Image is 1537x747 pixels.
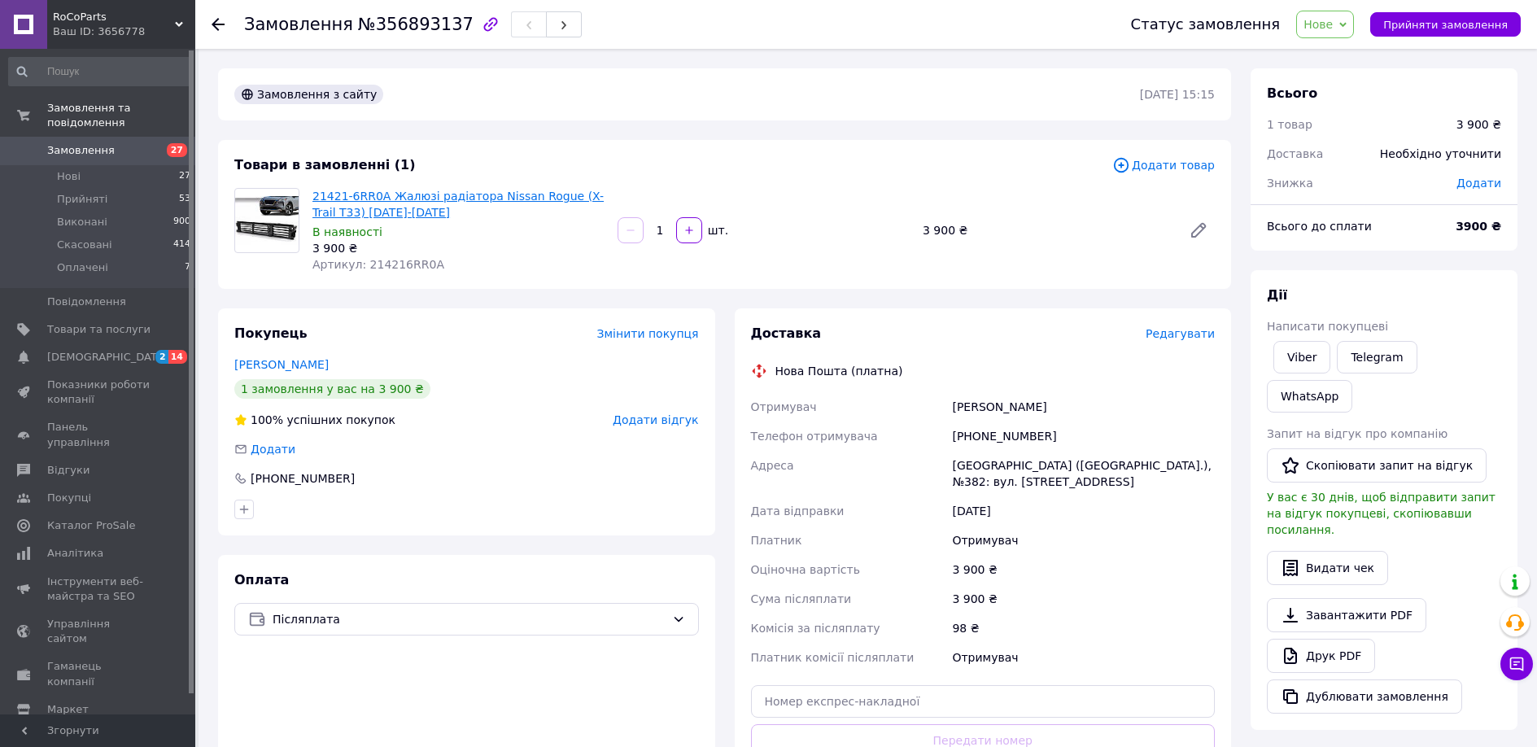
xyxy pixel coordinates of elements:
[57,192,107,207] span: Прийняті
[47,518,135,533] span: Каталог ProSale
[212,16,225,33] div: Повернутися назад
[185,260,190,275] span: 7
[57,238,112,252] span: Скасовані
[1267,380,1352,413] a: WhatsApp
[1267,287,1287,303] span: Дії
[1267,598,1426,632] a: Завантажити PDF
[273,610,666,628] span: Післяплата
[751,534,802,547] span: Платник
[1267,85,1317,101] span: Всього
[57,215,107,229] span: Виконані
[1370,12,1521,37] button: Прийняти замовлення
[53,24,195,39] div: Ваш ID: 3656778
[173,238,190,252] span: 414
[47,574,151,604] span: Інструменти веб-майстра та SEO
[916,219,1176,242] div: 3 900 ₴
[312,225,382,238] span: В наявності
[751,685,1216,718] input: Номер експрес-накладної
[751,400,817,413] span: Отримувач
[47,659,151,688] span: Гаманець компанії
[613,413,698,426] span: Додати відгук
[751,459,794,472] span: Адреса
[1131,16,1281,33] div: Статус замовлення
[47,420,151,449] span: Панель управління
[234,358,329,371] a: [PERSON_NAME]
[1267,147,1323,160] span: Доставка
[234,325,308,341] span: Покупець
[751,430,878,443] span: Телефон отримувача
[234,379,430,399] div: 1 замовлення у вас на 3 900 ₴
[1456,177,1501,190] span: Додати
[47,491,91,505] span: Покупці
[949,496,1218,526] div: [DATE]
[312,258,444,271] span: Артикул: 214216RR0A
[1456,220,1501,233] b: 3900 ₴
[949,526,1218,555] div: Отримувач
[1370,136,1511,172] div: Необхідно уточнити
[168,350,187,364] span: 14
[251,443,295,456] span: Додати
[47,617,151,646] span: Управління сайтом
[234,157,416,173] span: Товари в замовленні (1)
[1267,320,1388,333] span: Написати покупцеві
[949,614,1218,643] div: 98 ₴
[949,422,1218,451] div: [PHONE_NUMBER]
[167,143,187,157] span: 27
[179,192,190,207] span: 53
[47,546,103,561] span: Аналітика
[949,392,1218,422] div: [PERSON_NAME]
[1267,551,1388,585] button: Видати чек
[1303,18,1333,31] span: Нове
[47,378,151,407] span: Показники роботи компанії
[358,15,474,34] span: №356893137
[1273,341,1330,373] a: Viber
[1140,88,1215,101] time: [DATE] 15:15
[1383,19,1508,31] span: Прийняти замовлення
[1500,648,1533,680] button: Чат з покупцем
[1267,448,1487,483] button: Скопіювати запит на відгук
[312,190,604,219] a: 21421-6RR0A Жалюзі радіатора Nissan Rogue (X-Trail T33) [DATE]-[DATE]
[234,85,383,104] div: Замовлення з сайту
[173,215,190,229] span: 900
[234,412,395,428] div: успішних покупок
[155,350,168,364] span: 2
[949,643,1218,672] div: Отримувач
[244,15,353,34] span: Замовлення
[751,563,860,576] span: Оціночна вартість
[1456,116,1501,133] div: 3 900 ₴
[47,295,126,309] span: Повідомлення
[949,555,1218,584] div: 3 900 ₴
[57,169,81,184] span: Нові
[751,592,852,605] span: Сума післяплати
[47,350,168,365] span: [DEMOGRAPHIC_DATA]
[53,10,175,24] span: RoCoParts
[1267,177,1313,190] span: Знижка
[771,363,907,379] div: Нова Пошта (платна)
[47,143,115,158] span: Замовлення
[47,322,151,337] span: Товари та послуги
[704,222,730,238] div: шт.
[751,622,880,635] span: Комісія за післяплату
[47,101,195,130] span: Замовлення та повідомлення
[234,572,289,588] span: Оплата
[249,470,356,487] div: [PHONE_NUMBER]
[1267,491,1496,536] span: У вас є 30 днів, щоб відправити запит на відгук покупцеві, скопіювавши посилання.
[1267,220,1372,233] span: Всього до сплати
[235,196,299,245] img: 21421-6RR0A Жалюзі радіатора Nissan Rogue (X-Trail T33) 2021-2024
[1112,156,1215,174] span: Додати товар
[1267,639,1375,673] a: Друк PDF
[1267,118,1312,131] span: 1 товар
[751,651,915,664] span: Платник комісії післяплати
[597,327,699,340] span: Змінити покупця
[1337,341,1417,373] a: Telegram
[949,451,1218,496] div: [GEOGRAPHIC_DATA] ([GEOGRAPHIC_DATA].), №382: вул. [STREET_ADDRESS]
[1146,327,1215,340] span: Редагувати
[8,57,192,86] input: Пошук
[57,260,108,275] span: Оплачені
[1182,214,1215,247] a: Редагувати
[251,413,283,426] span: 100%
[47,702,89,717] span: Маркет
[751,505,845,518] span: Дата відправки
[949,584,1218,614] div: 3 900 ₴
[312,240,605,256] div: 3 900 ₴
